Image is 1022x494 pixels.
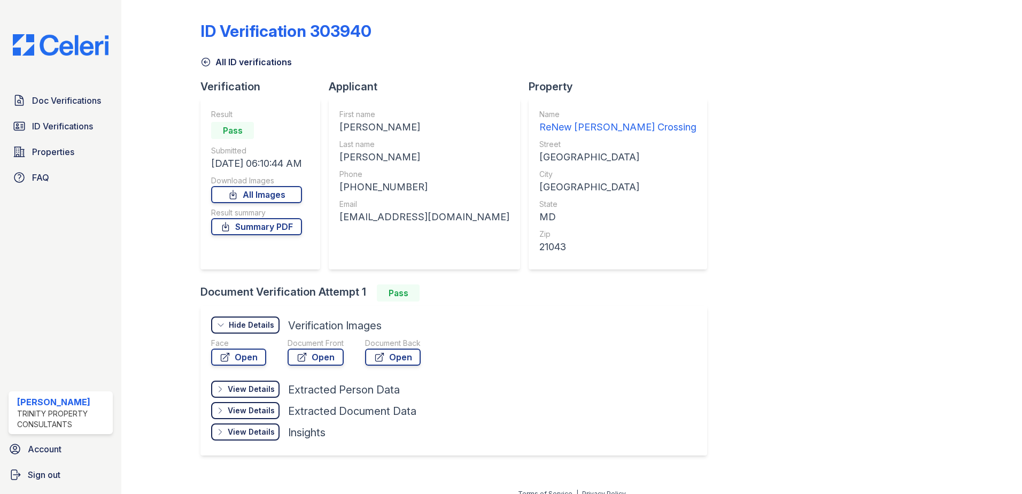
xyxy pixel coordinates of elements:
a: FAQ [9,167,113,188]
span: ID Verifications [32,120,93,133]
a: Account [4,438,117,460]
div: Applicant [329,79,529,94]
div: Document Back [365,338,421,349]
iframe: chat widget [977,451,1011,483]
div: ReNew [PERSON_NAME] Crossing [539,120,696,135]
div: Pass [211,122,254,139]
div: Document Front [288,338,344,349]
div: [EMAIL_ADDRESS][DOMAIN_NAME] [339,210,509,225]
div: Extracted Person Data [288,382,400,397]
a: All Images [211,186,302,203]
div: [PERSON_NAME] [339,150,509,165]
div: View Details [228,405,275,416]
a: Doc Verifications [9,90,113,111]
div: Submitted [211,145,302,156]
div: Name [539,109,696,120]
div: View Details [228,384,275,395]
span: Doc Verifications [32,94,101,107]
div: First name [339,109,509,120]
a: Open [365,349,421,366]
a: All ID verifications [200,56,292,68]
div: Face [211,338,266,349]
div: Street [539,139,696,150]
div: [GEOGRAPHIC_DATA] [539,150,696,165]
span: Properties [32,145,74,158]
div: 21043 [539,240,696,254]
div: Result [211,109,302,120]
a: Open [288,349,344,366]
div: State [539,199,696,210]
div: Extracted Document Data [288,404,416,419]
span: Account [28,443,61,456]
div: Verification [200,79,329,94]
div: Property [529,79,716,94]
div: Phone [339,169,509,180]
div: Download Images [211,175,302,186]
div: Result summary [211,207,302,218]
div: ID Verification 303940 [200,21,371,41]
div: Zip [539,229,696,240]
div: Email [339,199,509,210]
div: Hide Details [229,320,274,330]
a: ID Verifications [9,115,113,137]
div: Trinity Property Consultants [17,408,109,430]
span: FAQ [32,171,49,184]
div: [PHONE_NUMBER] [339,180,509,195]
div: [PERSON_NAME] [339,120,509,135]
div: Document Verification Attempt 1 [200,284,716,302]
img: CE_Logo_Blue-a8612792a0a2168367f1c8372b55b34899dd931a85d93a1a3d3e32e68fde9ad4.png [4,34,117,56]
div: [PERSON_NAME] [17,396,109,408]
div: Insights [288,425,326,440]
div: [DATE] 06:10:44 AM [211,156,302,171]
div: View Details [228,427,275,437]
span: Sign out [28,468,60,481]
div: Last name [339,139,509,150]
div: Verification Images [288,318,382,333]
a: Name ReNew [PERSON_NAME] Crossing [539,109,696,135]
a: Sign out [4,464,117,485]
div: Pass [377,284,420,302]
a: Properties [9,141,113,163]
div: City [539,169,696,180]
div: [GEOGRAPHIC_DATA] [539,180,696,195]
a: Summary PDF [211,218,302,235]
div: MD [539,210,696,225]
a: Open [211,349,266,366]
